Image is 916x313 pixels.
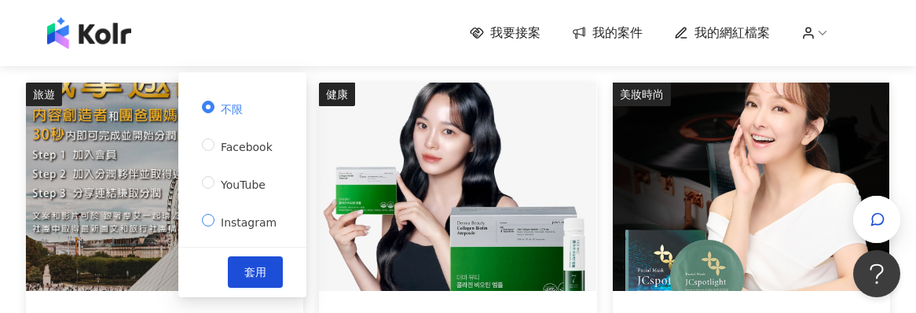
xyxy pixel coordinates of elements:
[613,83,889,291] img: 聚光燈面膜推廣
[244,266,266,278] span: 套用
[853,250,900,297] iframe: Help Scout Beacon - Open
[319,83,595,291] img: 韓國健康食品功能性膠原蛋白
[47,17,131,49] img: logo
[26,83,302,291] img: 石人設計行李箱
[214,179,272,191] span: YouTube
[592,24,643,42] span: 我的案件
[572,24,643,42] a: 我的案件
[613,83,671,106] div: 美妝時尚
[319,83,355,106] div: 健康
[694,24,770,42] span: 我的網紅檔案
[214,141,279,153] span: Facebook
[490,24,540,42] span: 我要接案
[214,216,283,229] span: Instagram
[214,103,249,116] span: 不限
[674,24,770,42] a: 我的網紅檔案
[26,83,62,106] div: 旅遊
[228,256,283,288] button: 套用
[470,24,540,42] a: 我要接案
